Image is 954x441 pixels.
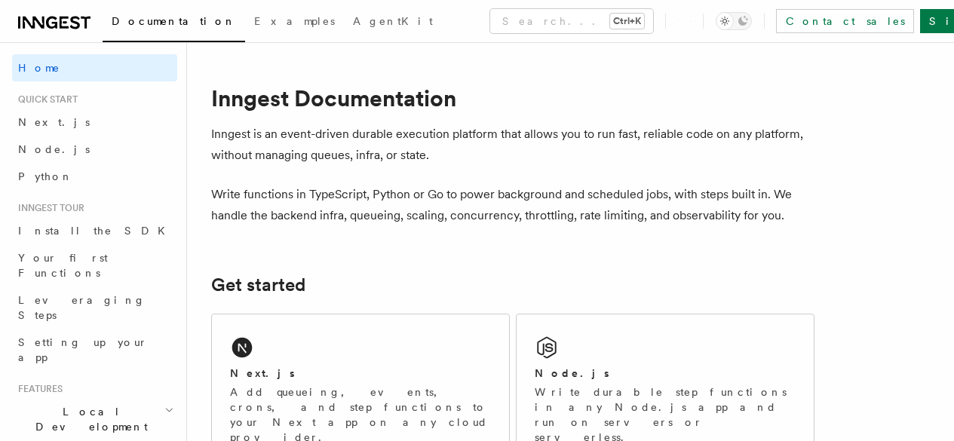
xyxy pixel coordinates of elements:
[103,5,245,42] a: Documentation
[18,116,90,128] span: Next.js
[12,329,177,371] a: Setting up your app
[18,60,60,75] span: Home
[12,244,177,286] a: Your first Functions
[353,15,433,27] span: AgentKit
[18,225,174,237] span: Install the SDK
[12,54,177,81] a: Home
[535,366,609,381] h2: Node.js
[254,15,335,27] span: Examples
[344,5,442,41] a: AgentKit
[230,366,295,381] h2: Next.js
[610,14,644,29] kbd: Ctrl+K
[12,217,177,244] a: Install the SDK
[12,136,177,163] a: Node.js
[18,143,90,155] span: Node.js
[12,202,84,214] span: Inngest tour
[245,5,344,41] a: Examples
[18,170,73,182] span: Python
[211,274,305,296] a: Get started
[12,398,177,440] button: Local Development
[18,294,146,321] span: Leveraging Steps
[211,124,814,166] p: Inngest is an event-driven durable execution platform that allows you to run fast, reliable code ...
[112,15,236,27] span: Documentation
[12,93,78,106] span: Quick start
[12,163,177,190] a: Python
[490,9,653,33] button: Search...Ctrl+K
[776,9,914,33] a: Contact sales
[211,84,814,112] h1: Inngest Documentation
[18,336,148,363] span: Setting up your app
[12,404,164,434] span: Local Development
[12,286,177,329] a: Leveraging Steps
[18,252,108,279] span: Your first Functions
[12,109,177,136] a: Next.js
[211,184,814,226] p: Write functions in TypeScript, Python or Go to power background and scheduled jobs, with steps bu...
[716,12,752,30] button: Toggle dark mode
[12,383,63,395] span: Features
